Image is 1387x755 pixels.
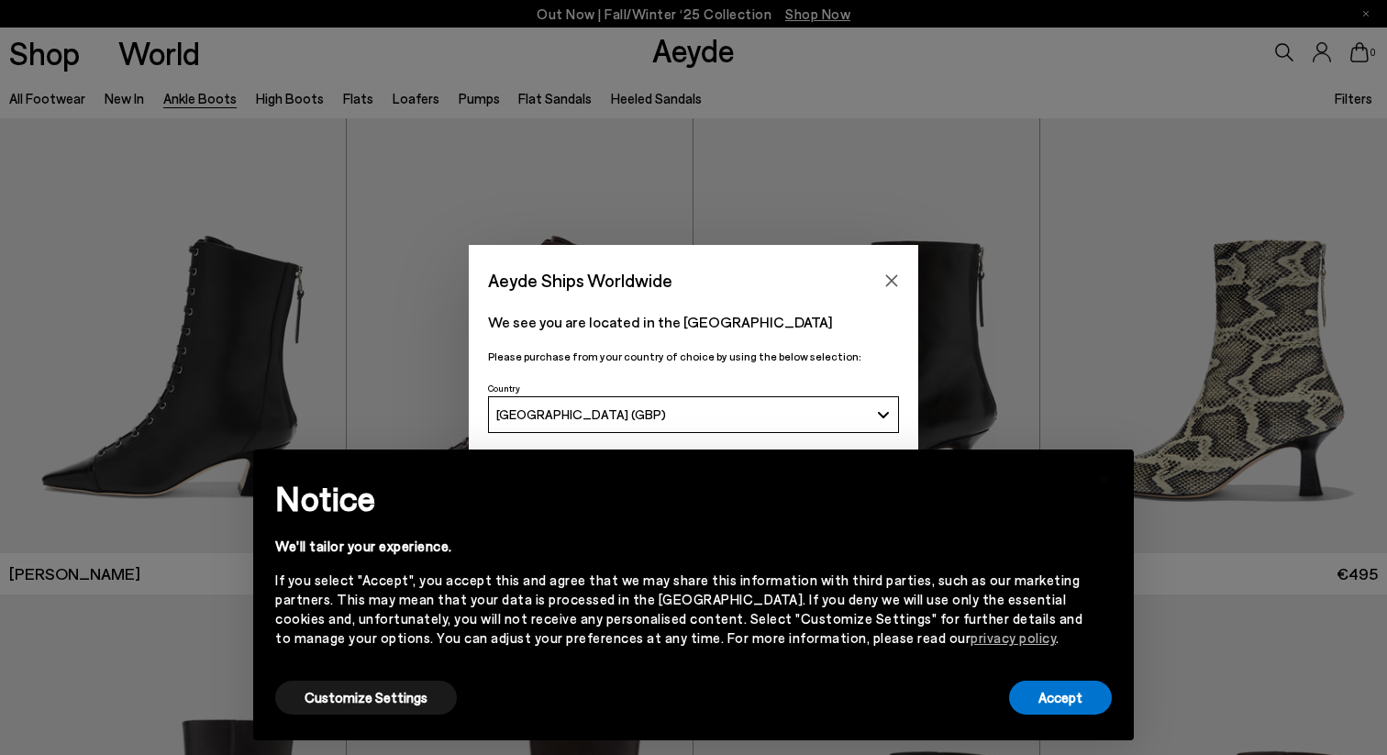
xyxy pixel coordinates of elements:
[488,311,899,333] p: We see you are located in the [GEOGRAPHIC_DATA]
[496,406,666,422] span: [GEOGRAPHIC_DATA] (GBP)
[275,681,457,715] button: Customize Settings
[878,267,905,294] button: Close
[488,348,899,365] p: Please purchase from your country of choice by using the below selection:
[488,264,672,296] span: Aeyde Ships Worldwide
[275,474,1082,522] h2: Notice
[488,383,520,394] span: Country
[275,537,1082,556] div: We'll tailor your experience.
[1009,681,1112,715] button: Accept
[1082,455,1126,499] button: Close this notice
[1098,463,1111,490] span: ×
[971,629,1056,646] a: privacy policy
[275,571,1082,648] div: If you select "Accept", you accept this and agree that we may share this information with third p...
